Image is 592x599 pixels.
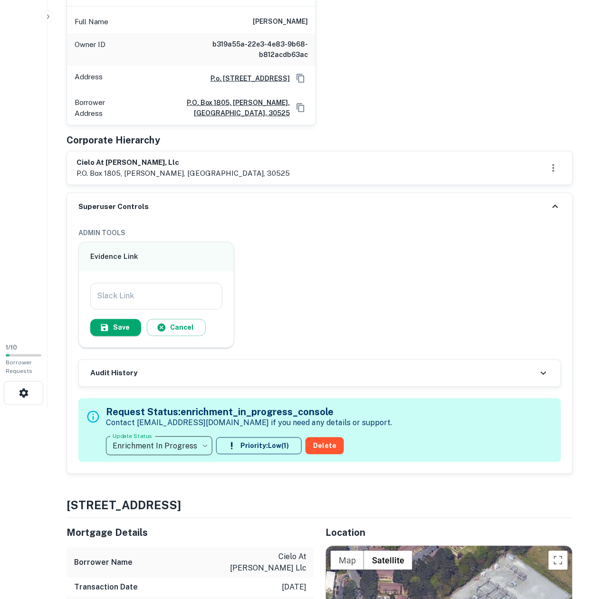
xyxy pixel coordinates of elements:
[75,71,103,86] p: Address
[544,523,592,569] iframe: Chat Widget
[147,319,206,336] button: Cancel
[6,360,32,375] span: Borrower Requests
[221,551,306,574] p: cielo at [PERSON_NAME] llc
[203,73,290,84] a: P.o. [STREET_ADDRESS]
[106,418,392,429] p: Contact [EMAIL_ADDRESS][DOMAIN_NAME] if you need any details or support.
[76,157,290,168] h6: cielo at [PERSON_NAME], llc
[78,201,149,212] h6: Superuser Controls
[67,497,573,514] h4: [STREET_ADDRESS]
[306,437,344,455] button: Delete
[294,71,308,86] button: Copy Address
[294,101,308,115] button: Copy Address
[113,432,152,440] label: Update Status
[282,582,306,593] p: [DATE]
[194,39,308,60] h6: b319a55a-22e3-4e83-9b68-b812acdb63ac
[106,433,212,459] div: Enrichment In Progress
[216,437,302,455] button: Priority:Low(1)
[253,16,308,28] h6: [PERSON_NAME]
[90,319,141,336] button: Save
[74,582,138,593] h6: Transaction Date
[75,97,123,119] p: Borrower Address
[67,133,160,147] h5: Corporate Hierarchy
[364,551,412,570] button: Show satellite imagery
[67,526,314,540] h5: Mortgage Details
[75,39,105,60] p: Owner ID
[76,168,290,179] p: p.o. box 1805, [PERSON_NAME], [GEOGRAPHIC_DATA], 30525
[90,252,222,263] h6: Evidence Link
[90,368,137,379] h6: Audit History
[6,344,17,352] span: 1 / 10
[74,557,133,569] h6: Borrower Name
[78,228,561,238] h6: ADMIN TOOLS
[325,526,573,540] h5: Location
[75,16,108,28] p: Full Name
[127,97,290,118] a: p.o. box 1805, [PERSON_NAME], [GEOGRAPHIC_DATA], 30525
[106,405,392,419] h5: Request Status: enrichment_in_progress_console
[331,551,364,570] button: Show street map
